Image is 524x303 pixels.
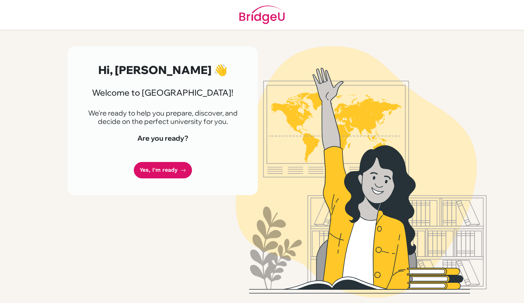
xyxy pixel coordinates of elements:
[84,63,241,76] h2: Hi, [PERSON_NAME] 👋
[134,162,192,178] a: Yes, I'm ready
[84,134,241,142] h4: Are you ready?
[84,109,241,126] p: We're ready to help you prepare, discover, and decide on the perfect university for you.
[84,88,241,98] h3: Welcome to [GEOGRAPHIC_DATA]!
